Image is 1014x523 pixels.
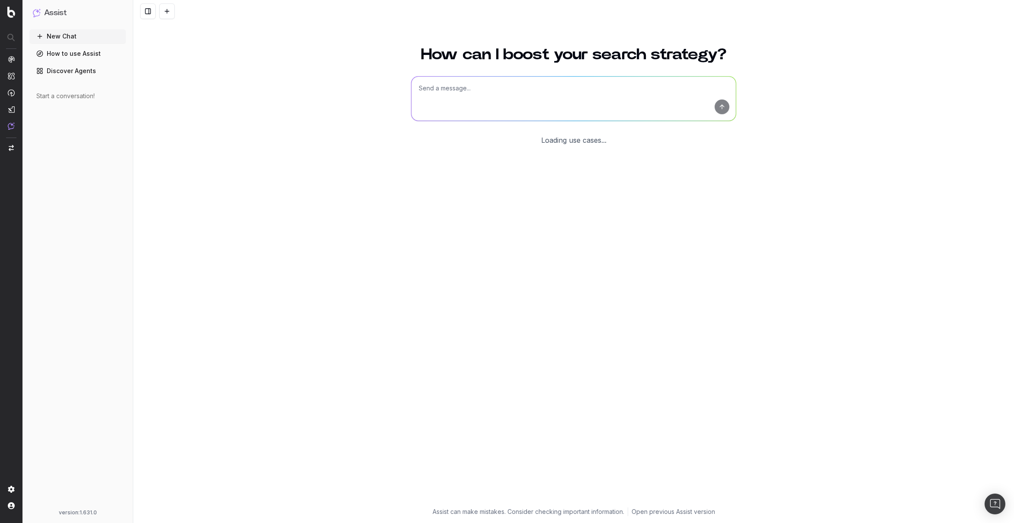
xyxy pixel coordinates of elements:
img: Switch project [9,145,14,151]
a: Discover Agents [29,64,126,78]
img: My account [8,502,15,509]
button: New Chat [29,29,126,43]
img: Activation [8,89,15,96]
img: Intelligence [8,72,15,80]
img: Botify logo [7,6,15,18]
h1: How can I boost your search strategy? [411,47,736,62]
h1: Assist [44,7,67,19]
p: Assist can make mistakes. Consider checking important information. [433,507,624,516]
img: Assist [8,122,15,130]
div: version: 1.631.0 [33,509,122,516]
a: How to use Assist [29,47,126,61]
img: Setting [8,486,15,493]
div: Open Intercom Messenger [985,494,1005,514]
a: Open previous Assist version [632,507,715,516]
img: Analytics [8,56,15,63]
img: Assist [33,9,41,17]
div: Loading use cases... [541,135,606,145]
img: Studio [8,106,15,113]
button: Assist [33,7,122,19]
div: Start a conversation! [36,92,119,100]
